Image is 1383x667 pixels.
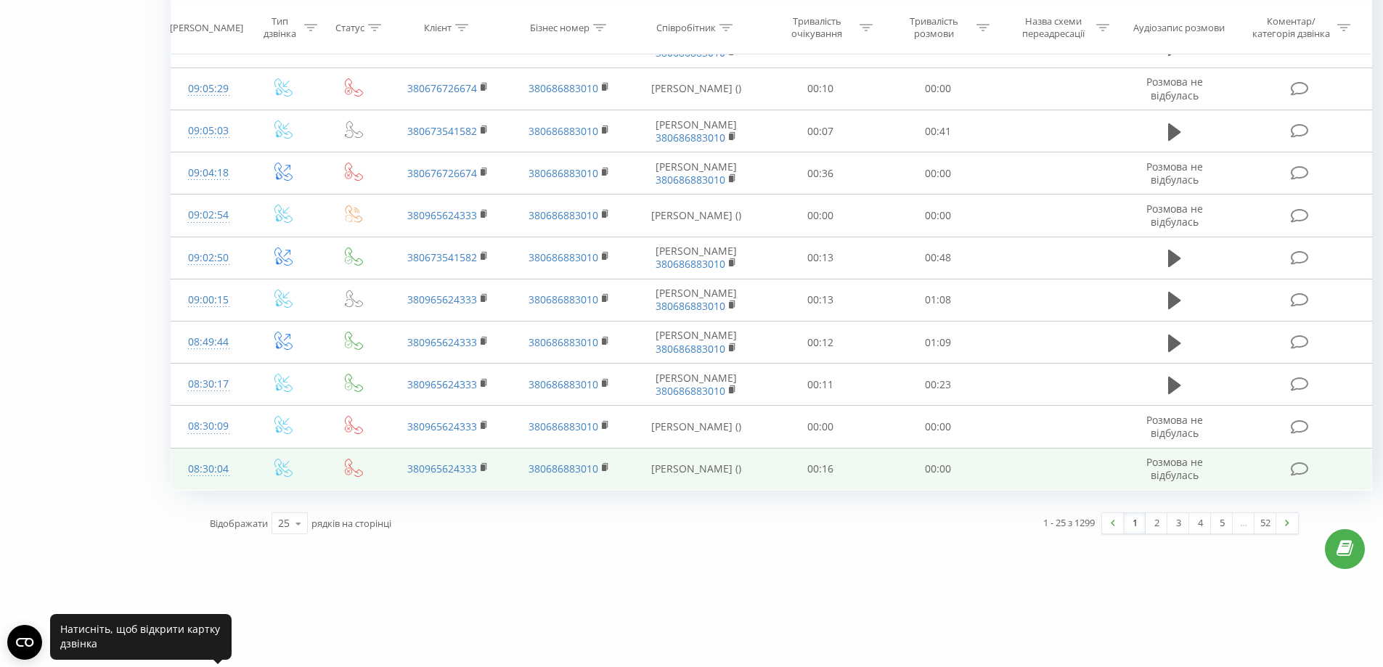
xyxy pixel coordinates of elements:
[529,420,598,433] a: 380686883010
[186,328,232,356] div: 08:49:44
[529,335,598,349] a: 380686883010
[879,364,996,406] td: 00:23
[530,21,589,33] div: Бізнес номер
[529,166,598,180] a: 380686883010
[879,110,996,152] td: 00:41
[879,448,996,490] td: 00:00
[762,110,878,152] td: 00:07
[762,406,878,448] td: 00:00
[186,244,232,272] div: 09:02:50
[407,377,477,391] a: 380965624333
[529,462,598,475] a: 380686883010
[529,292,598,306] a: 380686883010
[630,195,762,237] td: [PERSON_NAME] ()
[762,195,878,237] td: 00:00
[656,299,725,313] a: 380686883010
[186,370,232,398] div: 08:30:17
[895,15,973,40] div: Тривалість розмови
[529,250,598,264] a: 380686883010
[529,208,598,222] a: 380686883010
[186,75,232,103] div: 09:05:29
[656,257,725,271] a: 380686883010
[1211,513,1233,533] a: 5
[630,67,762,110] td: [PERSON_NAME] ()
[335,21,364,33] div: Статус
[879,67,996,110] td: 00:00
[1249,15,1334,40] div: Коментар/категорія дзвінка
[1146,160,1203,187] span: Розмова не відбулась
[879,406,996,448] td: 00:00
[186,117,232,145] div: 09:05:03
[1133,21,1225,33] div: Аудіозапис розмови
[656,342,725,356] a: 380686883010
[50,614,232,660] div: Натисніть, щоб відкрити картку дзвінка
[407,250,477,264] a: 380673541582
[656,21,716,33] div: Співробітник
[879,237,996,279] td: 00:48
[1146,513,1167,533] a: 2
[407,292,477,306] a: 380965624333
[762,448,878,490] td: 00:16
[630,406,762,448] td: [PERSON_NAME] ()
[656,384,725,398] a: 380686883010
[407,420,477,433] a: 380965624333
[1043,515,1095,530] div: 1 - 25 з 1299
[762,322,878,364] td: 00:12
[1189,513,1211,533] a: 4
[1167,513,1189,533] a: 3
[259,15,301,40] div: Тип дзвінка
[656,131,725,144] a: 380686883010
[186,286,232,314] div: 09:00:15
[407,166,477,180] a: 380676726674
[186,159,232,187] div: 09:04:18
[311,517,391,530] span: рядків на сторінці
[1146,75,1203,102] span: Розмова не відбулась
[630,237,762,279] td: [PERSON_NAME]
[529,377,598,391] a: 380686883010
[529,81,598,95] a: 380686883010
[762,364,878,406] td: 00:11
[186,201,232,229] div: 09:02:54
[630,364,762,406] td: [PERSON_NAME]
[778,15,856,40] div: Тривалість очікування
[7,625,42,660] button: Open CMP widget
[1015,15,1093,40] div: Назва схеми переадресації
[407,462,477,475] a: 380965624333
[762,279,878,321] td: 00:13
[407,208,477,222] a: 380965624333
[278,516,290,531] div: 25
[879,152,996,195] td: 00:00
[762,152,878,195] td: 00:36
[1146,202,1203,229] span: Розмова не відбулась
[879,322,996,364] td: 01:09
[630,152,762,195] td: [PERSON_NAME]
[1233,513,1255,533] div: …
[407,81,477,95] a: 380676726674
[630,279,762,321] td: [PERSON_NAME]
[879,279,996,321] td: 01:08
[630,322,762,364] td: [PERSON_NAME]
[630,110,762,152] td: [PERSON_NAME]
[424,21,452,33] div: Клієнт
[407,124,477,138] a: 380673541582
[1255,513,1276,533] a: 52
[762,237,878,279] td: 00:13
[529,124,598,138] a: 380686883010
[407,335,477,349] a: 380965624333
[630,448,762,490] td: [PERSON_NAME] ()
[186,412,232,441] div: 08:30:09
[1124,513,1146,533] a: 1
[1146,455,1203,482] span: Розмова не відбулась
[1146,413,1203,440] span: Розмова не відбулась
[170,21,243,33] div: [PERSON_NAME]
[879,195,996,237] td: 00:00
[656,173,725,187] a: 380686883010
[186,455,232,483] div: 08:30:04
[762,67,878,110] td: 00:10
[210,517,268,530] span: Відображати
